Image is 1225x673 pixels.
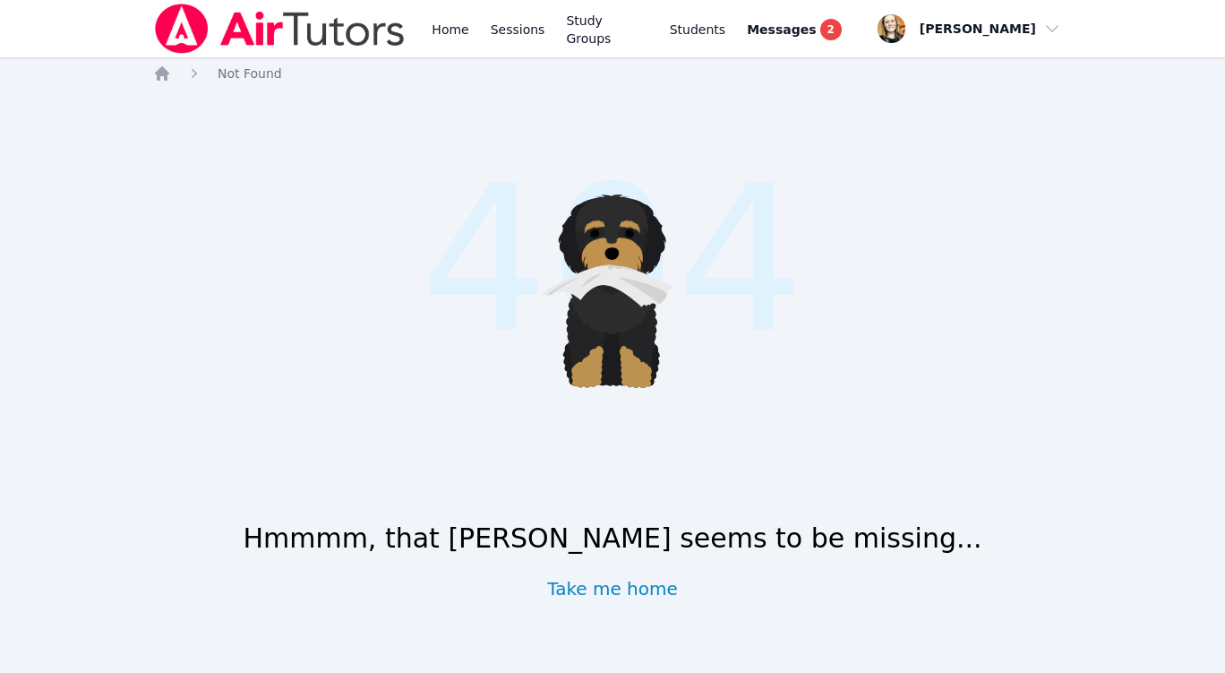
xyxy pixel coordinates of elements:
nav: Breadcrumb [153,65,1072,82]
span: 404 [420,109,805,412]
span: 2 [820,19,842,40]
span: Messages [747,21,816,39]
img: Air Tutors [153,4,407,54]
h1: Hmmmm, that [PERSON_NAME] seems to be missing... [243,522,981,555]
a: Not Found [218,65,282,82]
span: Not Found [218,66,282,81]
a: Take me home [547,576,678,601]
